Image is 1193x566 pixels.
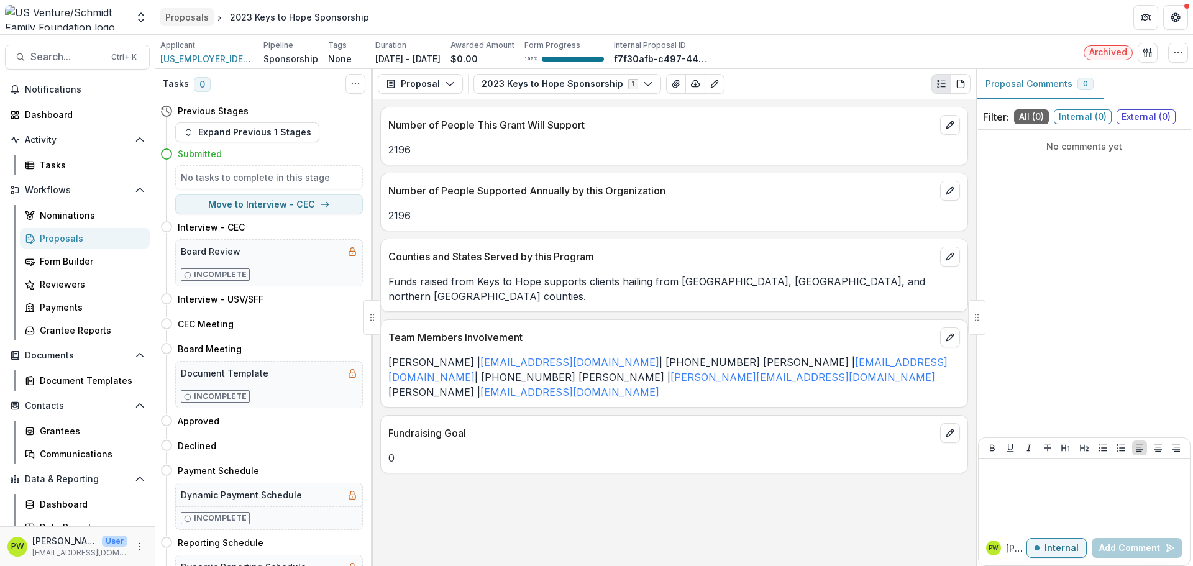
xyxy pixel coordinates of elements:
[388,274,960,304] p: Funds raised from Keys to Hope supports clients hailing from [GEOGRAPHIC_DATA], [GEOGRAPHIC_DATA]...
[1006,542,1026,555] p: [PERSON_NAME]
[20,421,150,441] a: Grantees
[20,297,150,317] a: Payments
[178,439,216,452] h4: Declined
[11,542,24,550] div: Parker Wolf
[5,130,150,150] button: Open Activity
[181,171,357,184] h5: No tasks to complete in this stage
[5,469,150,489] button: Open Data & Reporting
[705,74,724,94] button: Edit as form
[1040,440,1055,455] button: Strike
[194,391,247,402] p: Incomplete
[473,74,661,94] button: 2023 Keys to Hope Sponsorship1
[388,450,960,465] p: 0
[40,374,140,387] div: Document Templates
[931,74,951,94] button: Plaintext view
[25,350,130,361] span: Documents
[25,474,130,485] span: Data & Reporting
[388,142,960,157] p: 2196
[940,115,960,135] button: edit
[1058,440,1073,455] button: Heading 1
[178,221,245,234] h4: Interview - CEC
[388,426,935,440] p: Fundraising Goal
[178,414,219,427] h4: Approved
[388,208,960,223] p: 2196
[983,140,1186,153] p: No comments yet
[1026,538,1087,558] button: Internal
[194,269,247,280] p: Incomplete
[32,534,97,547] p: [PERSON_NAME]
[109,50,139,64] div: Ctrl + K
[1044,543,1079,554] p: Internal
[1151,440,1166,455] button: Align Center
[20,274,150,294] a: Reviewers
[40,521,140,534] div: Data Report
[194,513,247,524] p: Incomplete
[983,109,1009,124] p: Filter:
[328,40,347,51] p: Tags
[20,228,150,249] a: Proposals
[328,52,352,65] p: None
[388,355,960,399] p: [PERSON_NAME] | | [PHONE_NUMBER] [PERSON_NAME] | | [PHONE_NUMBER] [PERSON_NAME] | [PERSON_NAME] |
[25,135,130,145] span: Activity
[194,77,211,92] span: 0
[178,104,249,117] h4: Previous Stages
[388,330,935,345] p: Team Members Involvement
[20,444,150,464] a: Communications
[20,320,150,340] a: Grantee Reports
[20,205,150,226] a: Nominations
[175,194,363,214] button: Move to Interview - CEC
[40,232,140,245] div: Proposals
[40,447,140,460] div: Communications
[163,79,189,89] h3: Tasks
[1132,440,1147,455] button: Align Left
[1117,109,1176,124] span: External ( 0 )
[1133,5,1158,30] button: Partners
[160,8,374,26] nav: breadcrumb
[524,40,580,51] p: Form Progress
[181,367,268,380] h5: Document Template
[375,40,406,51] p: Duration
[132,5,150,30] button: Open entity switcher
[480,356,659,368] a: [EMAIL_ADDRESS][DOMAIN_NAME]
[5,104,150,125] a: Dashboard
[178,536,263,549] h4: Reporting Schedule
[666,74,686,94] button: View Attached Files
[178,147,222,160] h4: Submitted
[178,464,259,477] h4: Payment Schedule
[450,52,478,65] p: $0.00
[989,545,999,551] div: Parker Wolf
[1092,538,1182,558] button: Add Comment
[178,293,263,306] h4: Interview - USV/SFF
[940,247,960,267] button: edit
[5,80,150,99] button: Notifications
[1003,440,1018,455] button: Underline
[132,539,147,554] button: More
[5,180,150,200] button: Open Workflows
[230,11,369,24] div: 2023 Keys to Hope Sponsorship
[1022,440,1036,455] button: Italicize
[1095,440,1110,455] button: Bullet List
[32,547,127,559] p: [EMAIL_ADDRESS][DOMAIN_NAME]
[5,5,127,30] img: US Venture/Schmidt Family Foundation logo
[160,52,254,65] span: [US_EMPLOYER_IDENTIFICATION_NUMBER]
[5,396,150,416] button: Open Contacts
[480,386,659,398] a: [EMAIL_ADDRESS][DOMAIN_NAME]
[181,245,240,258] h5: Board Review
[40,424,140,437] div: Grantees
[940,423,960,443] button: edit
[40,158,140,171] div: Tasks
[20,155,150,175] a: Tasks
[450,40,514,51] p: Awarded Amount
[263,40,293,51] p: Pipeline
[20,517,150,537] a: Data Report
[524,55,537,63] p: 100 %
[670,371,935,383] a: [PERSON_NAME][EMAIL_ADDRESS][DOMAIN_NAME]
[178,317,234,331] h4: CEC Meeting
[1054,109,1112,124] span: Internal ( 0 )
[102,536,127,547] p: User
[5,45,150,70] button: Search...
[30,51,104,63] span: Search...
[40,209,140,222] div: Nominations
[388,183,935,198] p: Number of People Supported Annually by this Organization
[1169,440,1184,455] button: Align Right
